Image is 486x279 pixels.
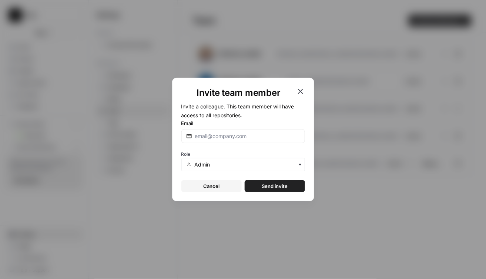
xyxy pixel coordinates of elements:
[181,120,305,127] label: Email
[181,151,191,157] span: Role
[195,132,300,140] input: email@company.com
[245,180,305,192] button: Send invite
[203,182,219,190] span: Cancel
[181,103,294,118] span: Invite a colleague. This team member will have access to all repositories.
[181,180,242,192] button: Cancel
[194,161,300,168] input: Admin
[262,182,288,190] span: Send invite
[181,87,296,99] h1: Invite team member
